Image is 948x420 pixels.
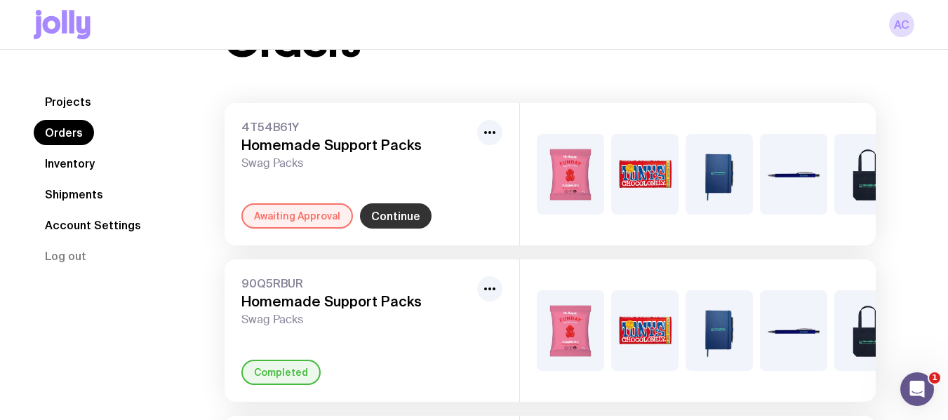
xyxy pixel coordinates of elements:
iframe: Intercom live chat [900,372,934,406]
h3: Homemade Support Packs [241,137,472,154]
a: Shipments [34,182,114,207]
a: Projects [34,89,102,114]
div: Awaiting Approval [241,203,353,229]
a: Account Settings [34,212,152,238]
span: 4T54B61Y [241,120,472,134]
a: Inventory [34,151,106,176]
a: Orders [34,120,94,145]
span: Swag Packs [241,156,472,170]
h3: Homemade Support Packs [241,293,472,310]
h1: Orders [225,19,360,64]
span: 1 [929,372,940,384]
span: 90Q5RBUR [241,276,472,290]
a: Continue [360,203,432,229]
div: Completed [241,360,321,385]
button: Log out [34,243,98,269]
a: AC [889,12,914,37]
span: Swag Packs [241,313,472,327]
